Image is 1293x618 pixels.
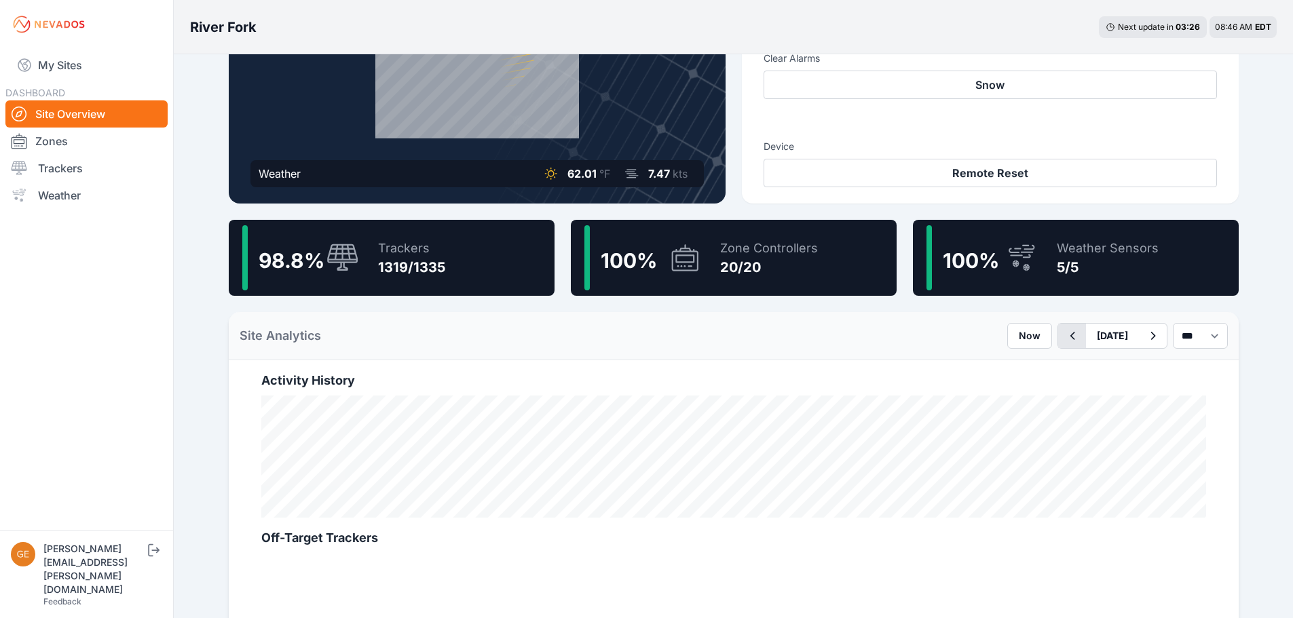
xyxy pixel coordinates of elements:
[11,14,87,35] img: Nevados
[673,167,688,180] span: kts
[5,49,168,81] a: My Sites
[378,258,445,277] div: 1319/1335
[5,100,168,128] a: Site Overview
[1215,22,1252,32] span: 08:46 AM
[1118,22,1174,32] span: Next update in
[261,528,1206,547] h2: Off-Target Trackers
[943,248,999,273] span: 100 %
[5,155,168,182] a: Trackers
[190,9,257,45] nav: Breadcrumb
[571,220,897,296] a: 100%Zone Controllers20/20
[261,371,1206,390] h2: Activity History
[601,248,657,273] span: 100 %
[43,542,145,596] div: [PERSON_NAME][EMAIL_ADDRESS][PERSON_NAME][DOMAIN_NAME]
[764,71,1217,99] button: Snow
[190,18,257,37] h3: River Fork
[43,596,81,606] a: Feedback
[259,248,324,273] span: 98.8 %
[1007,323,1052,349] button: Now
[720,239,818,258] div: Zone Controllers
[5,182,168,209] a: Weather
[1255,22,1271,32] span: EDT
[5,128,168,155] a: Zones
[764,140,1217,153] h3: Device
[913,220,1239,296] a: 100%Weather Sensors5/5
[11,542,35,566] img: geoffrey.crabtree@solvenergy.com
[240,326,321,345] h2: Site Analytics
[648,167,670,180] span: 7.47
[378,239,445,258] div: Trackers
[259,166,301,182] div: Weather
[1057,258,1159,277] div: 5/5
[764,52,1217,65] h3: Clear Alarms
[567,167,597,180] span: 62.01
[1057,239,1159,258] div: Weather Sensors
[229,220,555,296] a: 98.8%Trackers1319/1335
[5,87,65,98] span: DASHBOARD
[599,167,610,180] span: °F
[1176,22,1200,33] div: 03 : 26
[1086,324,1139,348] button: [DATE]
[720,258,818,277] div: 20/20
[764,159,1217,187] button: Remote Reset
